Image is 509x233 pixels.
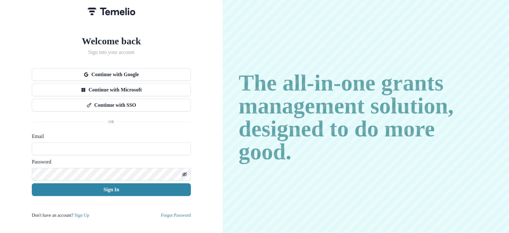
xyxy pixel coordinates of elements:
[179,169,190,179] button: Toggle password visibility
[86,212,103,218] a: Sign Up
[32,183,191,196] button: Sign In
[32,99,191,112] button: Continue with SSO
[32,35,191,47] h1: Welcome back
[32,49,191,55] h2: Sign into your account
[154,212,191,218] a: Forgot Password
[32,212,103,218] p: Don't have an account?
[32,132,187,140] label: Email
[87,8,135,15] img: Temelio
[32,84,191,96] button: Continue with Microsoft
[32,158,187,165] label: Password
[32,68,191,81] button: Continue with Google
